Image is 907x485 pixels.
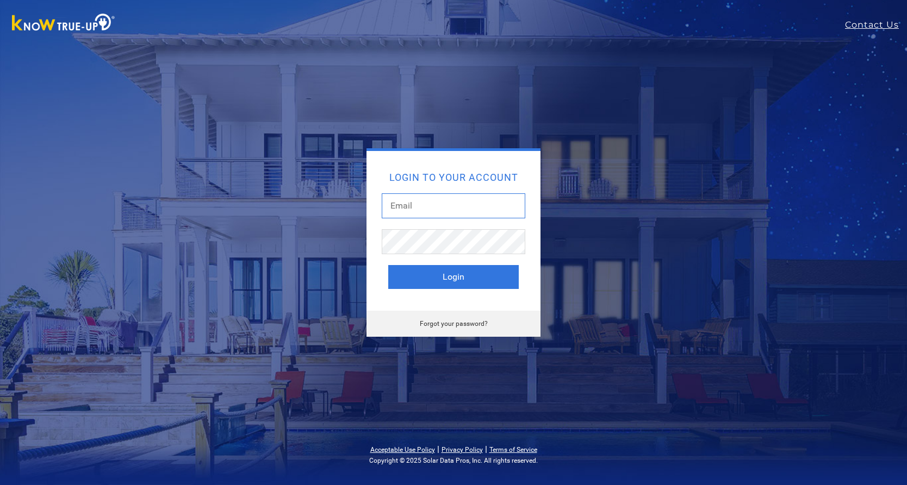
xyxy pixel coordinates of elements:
a: Acceptable Use Policy [370,446,435,453]
a: Forgot your password? [420,320,488,327]
a: Terms of Service [489,446,537,453]
span: | [485,444,487,454]
button: Login [388,265,519,289]
a: Privacy Policy [442,446,483,453]
img: Know True-Up [7,11,121,36]
span: | [437,444,439,454]
a: Contact Us [845,18,907,32]
input: Email [382,193,525,218]
h2: Login to your account [388,173,519,182]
